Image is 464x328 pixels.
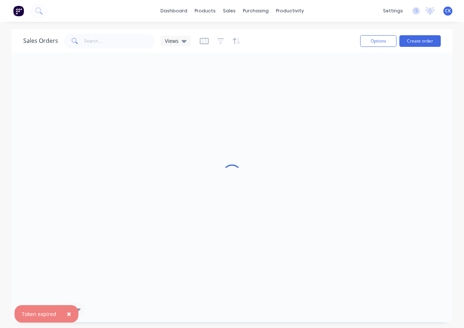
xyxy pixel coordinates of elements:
[272,5,308,16] div: productivity
[399,35,441,47] button: Create order
[379,5,407,16] div: settings
[60,305,78,323] button: Close
[67,309,71,319] span: ×
[157,5,191,16] a: dashboard
[165,37,179,45] span: Views
[84,34,155,48] input: Search...
[191,5,219,16] div: products
[445,8,451,14] span: CK
[22,310,56,318] div: Token expired
[23,37,58,44] h1: Sales Orders
[239,5,272,16] div: purchasing
[360,35,396,47] button: Options
[219,5,239,16] div: sales
[13,5,24,16] img: Factory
